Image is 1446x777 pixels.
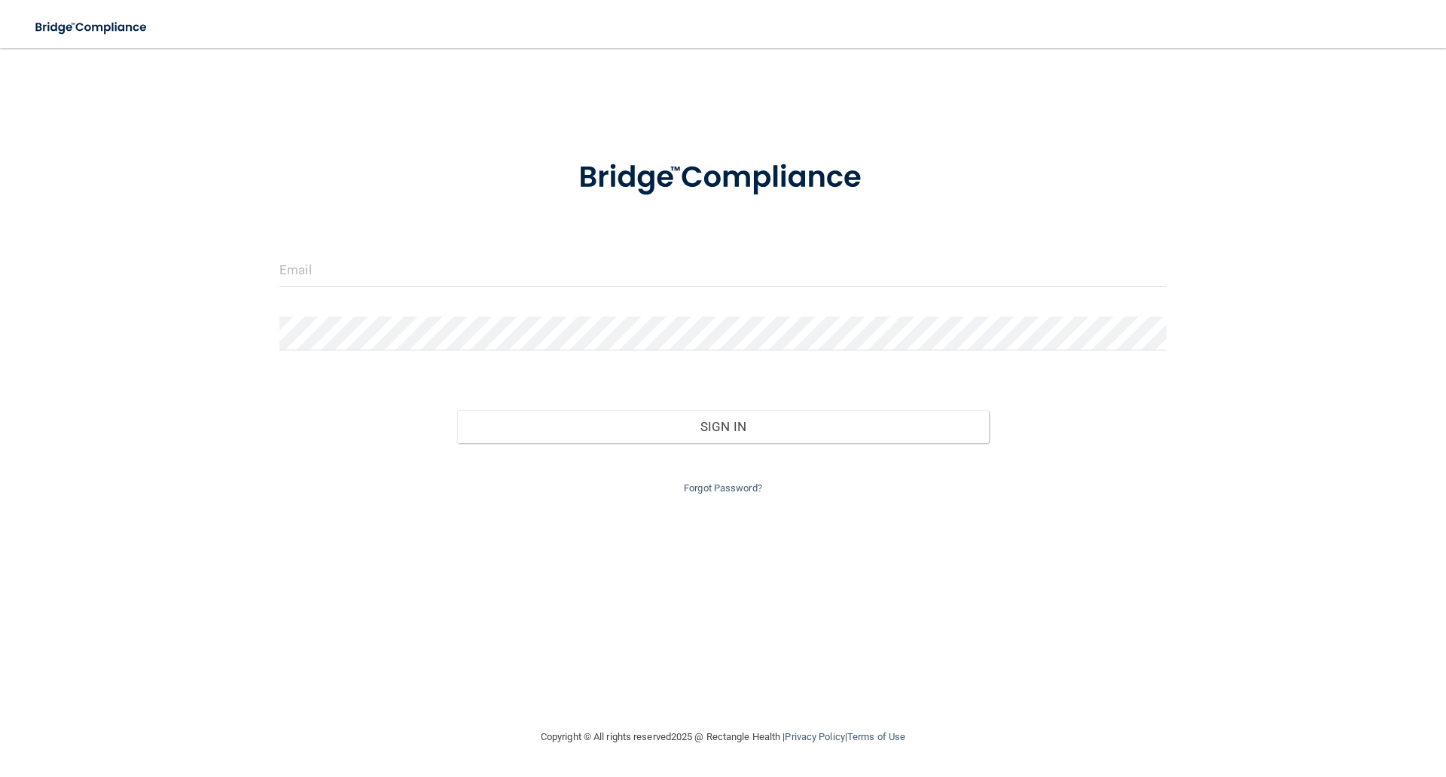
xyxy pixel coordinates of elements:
[847,731,905,742] a: Terms of Use
[785,731,844,742] a: Privacy Policy
[457,410,990,443] button: Sign In
[548,139,898,217] img: bridge_compliance_login_screen.278c3ca4.svg
[23,12,161,43] img: bridge_compliance_login_screen.278c3ca4.svg
[448,713,998,761] div: Copyright © All rights reserved 2025 @ Rectangle Health | |
[279,253,1167,287] input: Email
[684,482,762,494] a: Forgot Password?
